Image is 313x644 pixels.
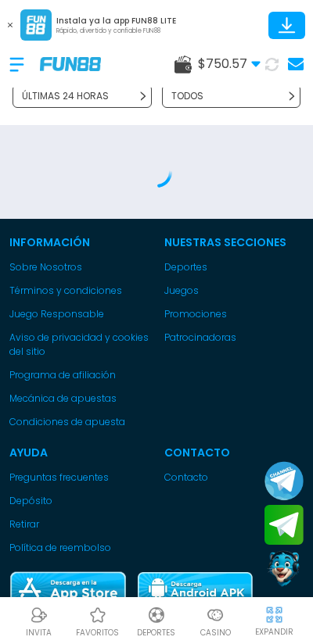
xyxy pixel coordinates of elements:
p: TODOS [171,89,203,103]
img: Referral [30,606,49,624]
a: Mecánica de apuestas [9,392,149,406]
a: Retirar [9,517,149,531]
a: Aviso de privacidad y cookies del sitio [9,331,149,359]
p: favoritos [76,627,119,639]
p: Contacto [164,445,304,461]
p: Deportes [137,627,175,639]
button: Join telegram channel [264,460,304,501]
img: App Store [9,571,127,607]
p: INVITA [26,627,52,639]
img: Casino [206,606,225,624]
p: ÚLTIMAS 24 HORAS [22,89,109,103]
a: Programa de afiliación [9,368,149,382]
a: Depósito [9,494,149,508]
p: Rápido, divertido y confiable FUN88 [56,27,176,36]
button: Join telegram [264,505,304,546]
a: Política de reembolso [9,541,149,555]
img: App Logo [20,9,52,41]
img: Deportes [147,606,166,624]
img: Play Store [136,571,254,607]
a: CasinoCasinoCasino [186,603,245,639]
img: hide [264,605,284,624]
a: Promociones [164,307,304,321]
a: ReferralReferralINVITA [9,603,68,639]
a: Contacto [164,470,304,485]
p: Nuestras Secciones [164,234,304,251]
a: Sobre Nosotros [9,260,149,274]
a: Casino FavoritosCasino Favoritosfavoritos [68,603,127,639]
a: Deportes [164,260,304,274]
img: Casino Favoritos [88,606,107,624]
p: Información [9,234,149,251]
p: Ayuda [9,445,149,461]
a: DeportesDeportesDeportes [127,603,185,639]
button: Contact customer service [264,549,304,589]
a: Patrocinadoras [164,331,304,345]
a: Condiciones de apuesta [9,415,149,429]
a: Términos y condiciones [9,284,149,298]
img: Company Logo [40,57,101,70]
button: Juegos [164,284,199,298]
span: $ 750.57 [198,55,261,73]
a: Juego Responsable [9,307,149,321]
p: EXPANDIR [255,626,293,638]
a: Preguntas frecuentes [9,470,149,485]
p: Instala ya la app FUN88 LITE [56,15,176,27]
p: Casino [200,627,231,639]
